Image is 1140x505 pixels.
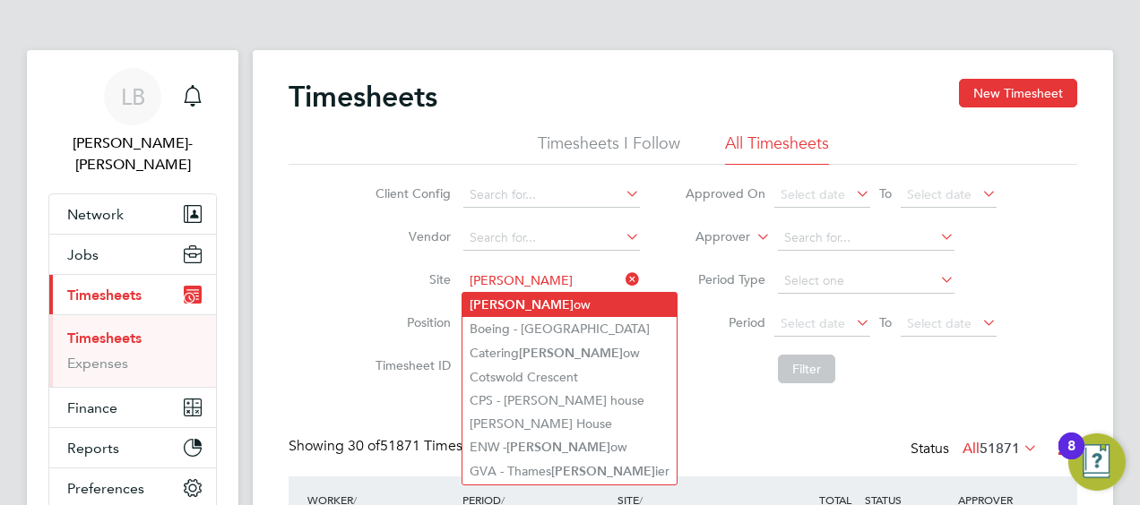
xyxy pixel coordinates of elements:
label: Approver [669,228,750,246]
a: Timesheets [67,330,142,347]
span: 30 of [348,437,380,455]
span: 51871 Timesheets [348,437,497,455]
div: 8 [1067,446,1075,469]
button: Timesheets [49,275,216,314]
li: Timesheets I Follow [538,133,680,165]
label: Period Type [685,271,765,287]
span: Select date [781,186,845,202]
button: Finance [49,388,216,427]
input: Select one [778,269,954,294]
li: Cotswold Crescent [462,365,677,389]
button: Network [49,194,216,234]
input: Search for... [463,183,640,208]
a: LB[PERSON_NAME]-[PERSON_NAME] [48,68,217,175]
button: Open Resource Center, 8 new notifications [1068,433,1126,491]
span: LB [121,85,145,108]
input: Search for... [463,226,640,251]
b: [PERSON_NAME] [506,440,610,455]
span: To [874,311,897,334]
span: Network [67,206,124,223]
input: Search for... [778,226,954,251]
span: Jobs [67,246,99,263]
span: Preferences [67,480,144,497]
b: [PERSON_NAME] [470,297,574,312]
span: Lee-ann Bates [48,133,217,175]
h2: Timesheets [289,79,437,115]
span: Finance [67,399,117,416]
span: 51871 [980,440,1020,458]
span: Timesheets [67,287,142,304]
button: Jobs [49,235,216,274]
label: Timesheet ID [370,357,451,373]
label: Position [370,314,451,330]
a: Expenses [67,355,128,372]
span: To [874,182,897,205]
li: GVA - Thames ier [462,459,677,484]
span: Reports [67,440,119,457]
label: Vendor [370,228,451,244]
button: Filter [778,355,835,383]
li: [PERSON_NAME] House [462,412,677,435]
label: All [963,440,1038,458]
div: Status [911,437,1041,462]
li: ow [462,293,677,317]
div: Timesheets [49,314,216,387]
li: Catering ow [462,341,677,365]
label: Approved On [685,185,765,201]
input: Search for... [463,269,640,294]
button: Reports [49,428,216,467]
span: Select date [781,315,845,331]
li: ENW - ow [462,435,677,459]
li: Boeing - [GEOGRAPHIC_DATA] [462,317,677,340]
label: Client Config [370,185,451,201]
label: Period [685,314,765,330]
div: Showing [289,437,501,456]
b: [PERSON_NAME] [551,464,655,479]
b: [PERSON_NAME] [519,346,623,361]
span: Select date [907,186,972,202]
li: CPS - [PERSON_NAME] house [462,389,677,412]
button: New Timesheet [959,79,1077,107]
span: Select date [907,315,972,331]
label: Site [370,271,451,287]
li: All Timesheets [725,133,829,165]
